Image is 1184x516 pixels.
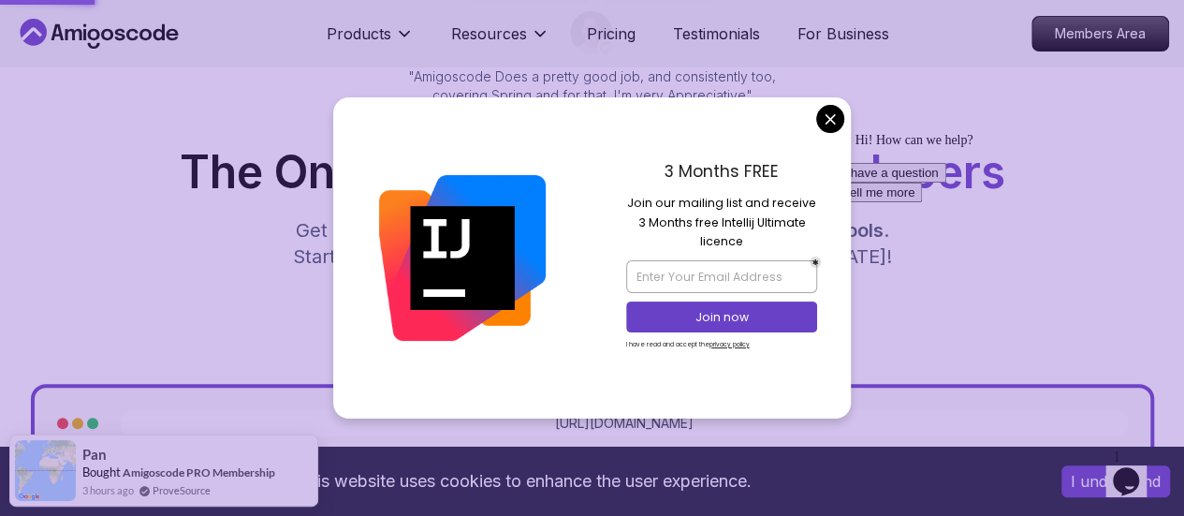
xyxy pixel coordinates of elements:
[828,125,1165,432] iframe: chat widget
[451,22,549,60] button: Resources
[14,461,1033,502] div: This website uses cookies to enhance the user experience.
[673,22,760,45] a: Testimonials
[327,22,414,60] button: Products
[123,465,275,479] a: Amigoscode PRO Membership
[555,414,694,433] a: [URL][DOMAIN_NAME]
[82,464,121,479] span: Bought
[7,58,94,78] button: Tell me more
[7,38,118,58] button: I have a question
[1032,17,1168,51] p: Members Area
[1061,465,1170,497] button: Accept cookies
[7,8,144,22] span: 👋 Hi! How can we help?
[15,150,1169,195] h1: The One-Stop Platform for
[82,447,107,463] span: Pan
[327,22,391,45] p: Products
[153,482,211,498] a: ProveSource
[7,7,344,78] div: 👋 Hi! How can we help?I have a questionTell me more
[15,440,76,501] img: provesource social proof notification image
[278,217,907,270] p: Get unlimited access to coding , , and . Start your journey or level up your career with Amigosco...
[1031,16,1169,52] a: Members Area
[587,22,636,45] a: Pricing
[1105,441,1165,497] iframe: chat widget
[82,482,134,498] span: 3 hours ago
[451,22,527,45] p: Resources
[797,22,889,45] a: For Business
[383,67,802,105] p: "Amigoscode Does a pretty good job, and consistently too, covering Spring and for that, I'm very ...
